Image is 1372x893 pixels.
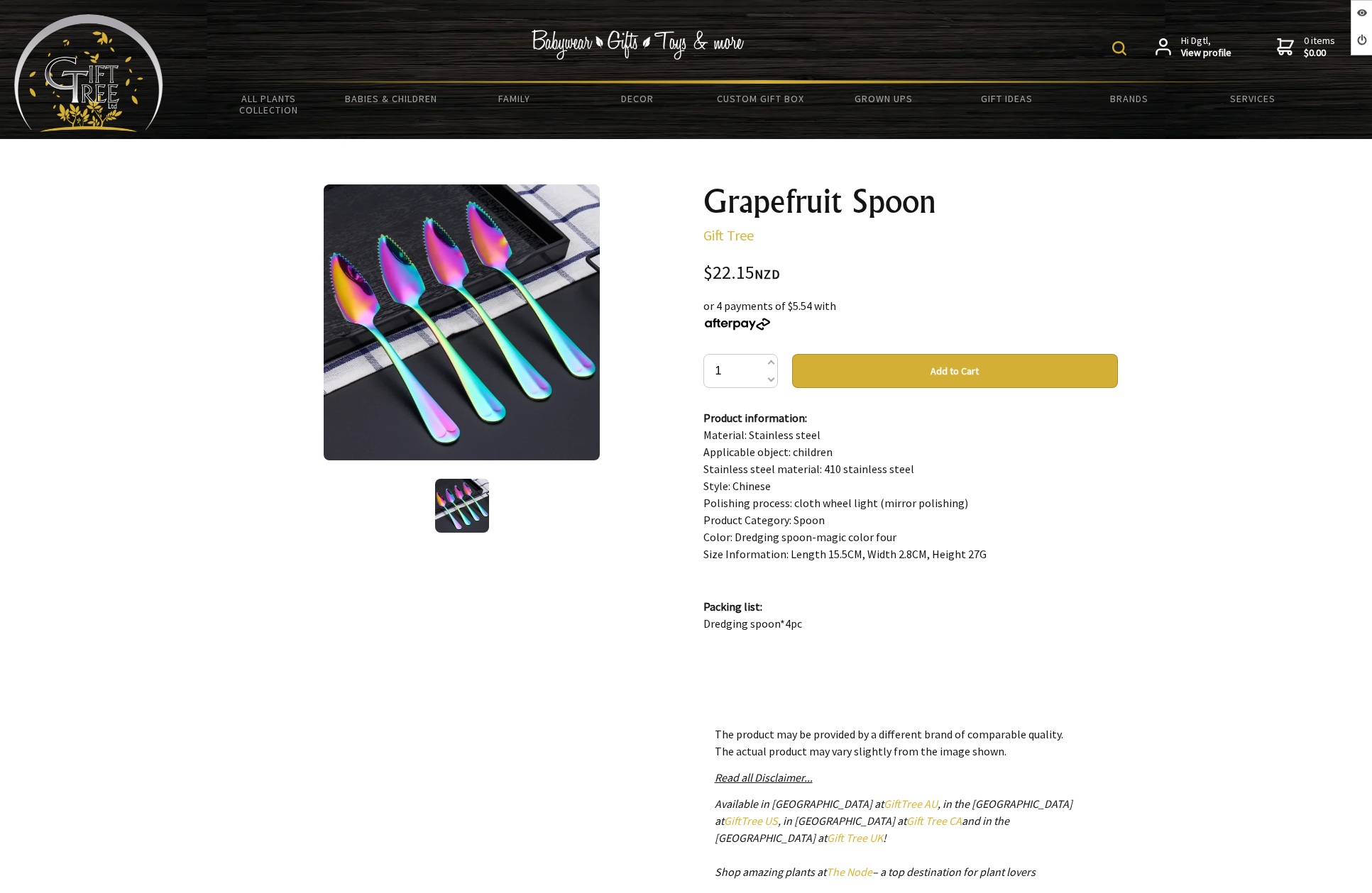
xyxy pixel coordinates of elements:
img: Babyware - Gifts - Toys and more... [14,14,163,132]
a: GiftTree US [724,814,778,828]
h1: Grapefruit Spoon [703,184,1118,218]
img: Grapefruit Spoon [324,184,600,460]
span: 0 items [1304,34,1335,60]
a: GiftTree AU [884,797,938,811]
em: Available in [GEOGRAPHIC_DATA] at , in the [GEOGRAPHIC_DATA] at , in [GEOGRAPHIC_DATA] at and in ... [715,797,1072,879]
p: Dredging spoon*4pc [703,598,1118,632]
a: Hi Dgtl,View profile [1156,35,1231,60]
a: The Node [826,865,872,879]
a: Family [453,84,576,113]
img: product search [1112,41,1126,55]
span: Hi Dgtl, [1181,35,1231,60]
a: Brands [1068,84,1191,113]
a: Gift Ideas [945,84,1068,113]
strong: Packing list: [703,599,762,614]
div: or 4 payments of $5.54 with [703,297,1118,331]
a: Decor [576,84,698,113]
div: $22.15 [703,264,1118,283]
a: Babies & Children [330,84,453,113]
a: Grown Ups [822,84,945,113]
img: Grapefruit Spoon [435,479,489,533]
strong: $0.00 [1304,47,1335,60]
a: Gift Tree CA [906,814,962,828]
button: Add to Cart [792,354,1118,388]
a: Gift Tree UK [827,831,883,845]
a: Gift Tree [703,226,754,244]
span: NZD [754,266,780,282]
strong: View profile [1181,47,1231,60]
a: All Plants Collection [207,84,330,125]
a: Custom Gift Box [699,84,822,113]
strong: Product information: [703,411,807,425]
a: 0 items$0.00 [1277,35,1335,60]
a: Read all Disclaimer... [715,770,813,784]
img: Afterpay [703,318,772,331]
a: Services [1191,84,1314,113]
p: Material: Stainless steel Applicable object: children Stainless steel material: 410 stainless ste... [703,409,1118,562]
img: Babywear - Gifts - Toys & more [532,30,745,60]
p: The product may be provided by a different brand of comparable quality. The actual product may va... [715,726,1107,760]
